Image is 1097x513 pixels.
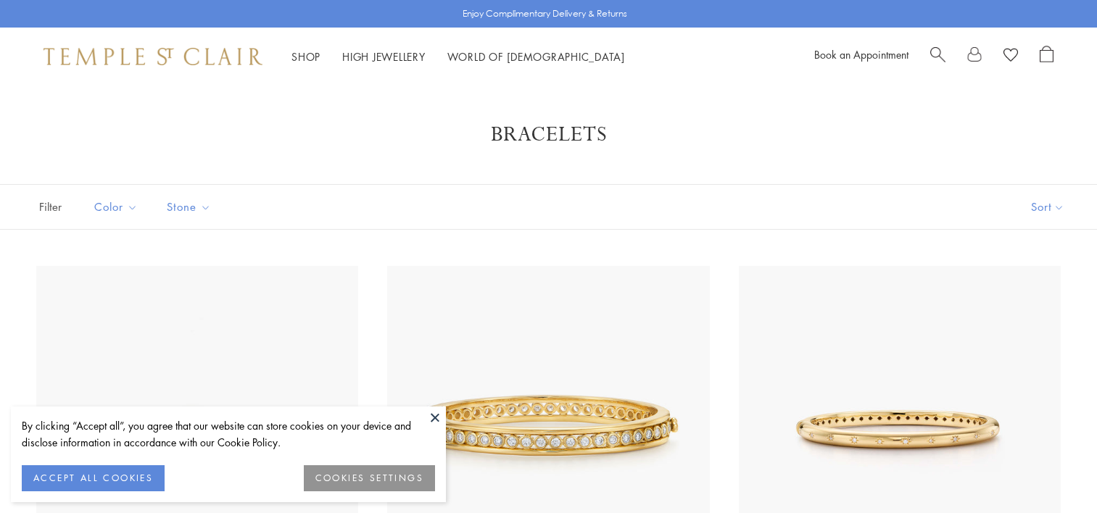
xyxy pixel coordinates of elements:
[160,198,222,216] span: Stone
[998,185,1097,229] button: Show sort by
[342,49,426,64] a: High JewelleryHigh Jewellery
[814,47,908,62] a: Book an Appointment
[1003,46,1018,67] a: View Wishlist
[83,191,149,223] button: Color
[58,122,1039,148] h1: Bracelets
[304,465,435,491] button: COOKIES SETTINGS
[1024,445,1082,499] iframe: Gorgias live chat messenger
[156,191,222,223] button: Stone
[463,7,627,21] p: Enjoy Complimentary Delivery & Returns
[22,417,435,451] div: By clicking “Accept all”, you agree that our website can store cookies on your device and disclos...
[291,48,625,66] nav: Main navigation
[44,48,262,65] img: Temple St. Clair
[447,49,625,64] a: World of [DEMOGRAPHIC_DATA]World of [DEMOGRAPHIC_DATA]
[930,46,945,67] a: Search
[1040,46,1053,67] a: Open Shopping Bag
[87,198,149,216] span: Color
[22,465,165,491] button: ACCEPT ALL COOKIES
[291,49,320,64] a: ShopShop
